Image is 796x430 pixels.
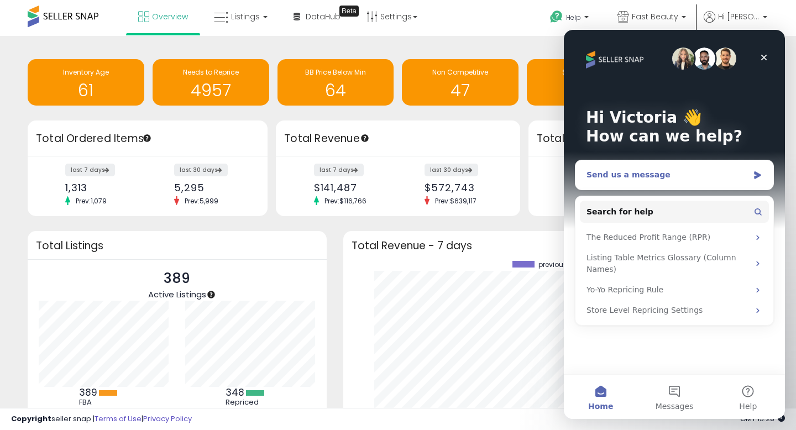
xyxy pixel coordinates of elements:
span: Prev: $116,766 [319,196,372,206]
div: FBA [79,398,129,407]
h1: 18 [532,81,638,99]
a: Hi [PERSON_NAME] [704,11,767,36]
a: Non Competitive 47 [402,59,519,106]
span: Prev: $639,117 [430,196,482,206]
h3: Total Ordered Items [36,131,259,146]
label: last 7 days [314,164,364,176]
a: Selling @ Max 18 [527,59,643,106]
h3: Total Listings [36,242,318,250]
div: $572,743 [425,182,500,193]
label: last 30 days [174,164,228,176]
h1: 64 [283,81,389,99]
span: Help [566,13,581,22]
span: Overview [152,11,188,22]
h1: 4957 [158,81,264,99]
a: Help [541,2,600,36]
span: Listings [231,11,260,22]
b: 348 [226,386,244,399]
h3: Total Profit [537,131,760,146]
label: last 7 days [65,164,115,176]
div: Tooltip anchor [360,133,370,143]
span: Fast Beauty [632,11,678,22]
span: BB Price Below Min [305,67,366,77]
div: seller snap | | [11,414,192,424]
strong: Copyright [11,413,51,424]
span: Hi [PERSON_NAME] [718,11,760,22]
p: 389 [148,268,206,289]
a: Inventory Age 61 [28,59,144,106]
span: Active Listings [148,289,206,300]
div: Repriced [226,398,275,407]
b: 389 [79,386,97,399]
div: 1,313 [65,182,139,193]
h1: 47 [407,81,513,99]
div: Tooltip anchor [206,290,216,300]
a: Privacy Policy [143,413,192,424]
span: Inventory Age [63,67,109,77]
iframe: Intercom live chat [564,30,785,419]
span: Non Competitive [432,67,488,77]
span: DataHub [306,11,341,22]
span: Prev: 5,999 [179,196,224,206]
h1: 61 [33,81,139,99]
label: last 30 days [425,164,478,176]
a: BB Price Below Min 64 [277,59,394,106]
span: previous [538,261,567,269]
h3: Total Revenue [284,131,512,146]
i: Get Help [549,10,563,24]
span: Selling @ Max [562,67,609,77]
div: 5,295 [174,182,248,193]
span: Prev: 1,079 [70,196,112,206]
div: Tooltip anchor [142,133,152,143]
a: Needs to Reprice 4957 [153,59,269,106]
a: Terms of Use [95,413,142,424]
h3: Total Revenue - 7 days [352,242,760,250]
div: Tooltip anchor [339,6,359,17]
div: $141,487 [314,182,390,193]
span: Needs to Reprice [183,67,239,77]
